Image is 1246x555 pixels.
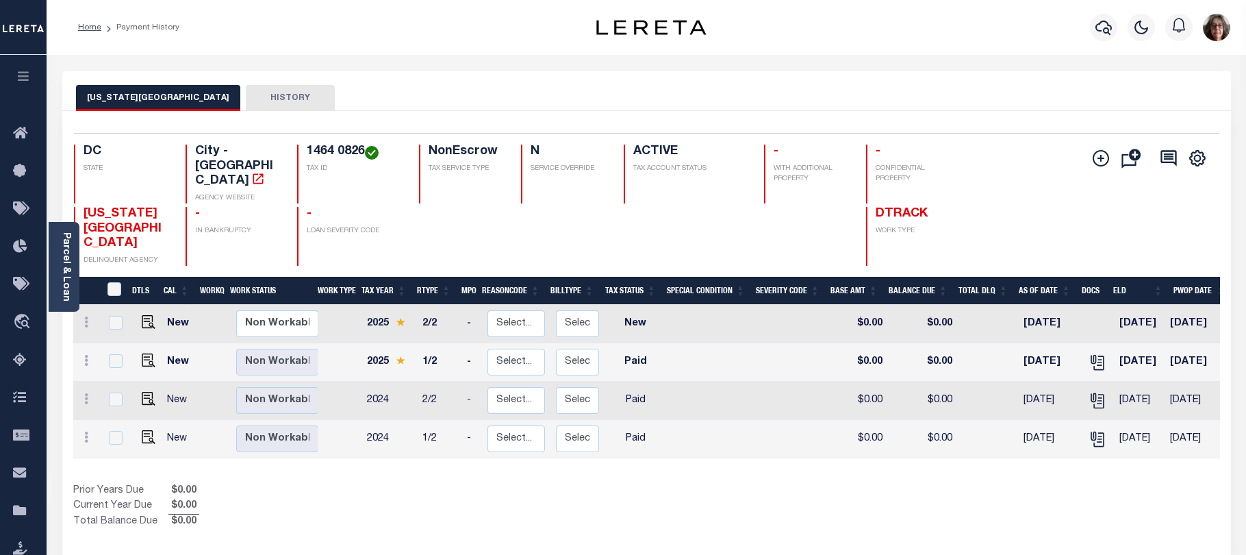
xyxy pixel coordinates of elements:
[76,85,240,111] button: [US_STATE][GEOGRAPHIC_DATA]
[168,499,199,514] span: $0.00
[195,193,281,203] p: AGENCY WEBSITE
[1114,305,1165,343] td: [DATE]
[883,277,953,305] th: Balance Due: activate to sort column ascending
[1114,382,1165,420] td: [DATE]
[876,164,961,184] p: CONFIDENTIAL PROPERTY
[73,515,168,530] td: Total Balance Due
[1168,277,1231,305] th: PWOP Date: activate to sort column ascending
[830,343,888,382] td: $0.00
[596,20,706,35] img: logo-dark.svg
[633,145,748,160] h4: ACTIVE
[13,314,35,332] i: travel_explore
[545,277,599,305] th: BillType: activate to sort column ascending
[78,23,101,32] a: Home
[830,305,888,343] td: $0.00
[417,343,461,382] td: 1/2
[1165,343,1226,382] td: [DATE]
[307,208,311,220] span: -
[417,305,461,343] td: 2/2
[1165,420,1226,458] td: [DATE]
[429,145,505,160] h4: NonEscrow
[1018,343,1080,382] td: [DATE]
[162,420,199,458] td: New
[1076,277,1108,305] th: Docs
[605,382,666,420] td: Paid
[1018,305,1080,343] td: [DATE]
[888,420,958,458] td: $0.00
[162,343,199,382] td: New
[953,277,1013,305] th: Total DLQ: activate to sort column ascending
[830,382,888,420] td: $0.00
[1018,420,1080,458] td: [DATE]
[888,382,958,420] td: $0.00
[361,382,417,420] td: 2024
[605,420,666,458] td: Paid
[1114,420,1165,458] td: [DATE]
[61,232,71,301] a: Parcel & Loan
[361,305,417,343] td: 2025
[195,208,200,220] span: -
[84,208,162,249] span: [US_STATE][GEOGRAPHIC_DATA]
[307,226,402,236] p: LOAN SEVERITY CODE
[1165,382,1226,420] td: [DATE]
[99,277,127,305] th: &nbsp;
[195,226,281,236] p: IN BANKRUPTCY
[633,164,748,174] p: TAX ACCOUNT STATUS
[361,420,417,458] td: 2024
[1013,277,1076,305] th: As of Date: activate to sort column ascending
[411,277,456,305] th: RType: activate to sort column ascending
[531,164,607,174] p: SERVICE OVERRIDE
[73,277,99,305] th: &nbsp;&nbsp;&nbsp;&nbsp;&nbsp;&nbsp;&nbsp;&nbsp;&nbsp;&nbsp;
[168,484,199,499] span: $0.00
[476,277,545,305] th: ReasonCode: activate to sort column ascending
[246,85,335,111] button: HISTORY
[876,145,880,158] span: -
[456,277,476,305] th: MPO
[312,277,356,305] th: Work Type
[888,343,958,382] td: $0.00
[876,208,928,220] span: DTRACK
[101,21,179,34] li: Payment History
[661,277,750,305] th: Special Condition: activate to sort column ascending
[774,164,850,184] p: WITH ADDITIONAL PROPERTY
[168,515,199,530] span: $0.00
[1165,305,1226,343] td: [DATE]
[162,382,199,420] td: New
[461,305,482,343] td: -
[599,277,661,305] th: Tax Status: activate to sort column ascending
[396,318,405,327] img: Star.svg
[195,145,281,189] h4: City - [GEOGRAPHIC_DATA]
[73,499,168,514] td: Current Year Due
[1108,277,1168,305] th: ELD: activate to sort column ascending
[194,277,225,305] th: WorkQ
[162,305,199,343] td: New
[361,343,417,382] td: 2025
[396,356,405,365] img: Star.svg
[417,420,461,458] td: 1/2
[73,484,168,499] td: Prior Years Due
[830,420,888,458] td: $0.00
[876,226,961,236] p: WORK TYPE
[461,420,482,458] td: -
[356,277,411,305] th: Tax Year: activate to sort column ascending
[307,145,402,160] h4: 1464 0826
[158,277,194,305] th: CAL: activate to sort column ascending
[84,145,169,160] h4: DC
[84,164,169,174] p: STATE
[225,277,317,305] th: Work Status
[774,145,778,158] span: -
[1114,343,1165,382] td: [DATE]
[1018,382,1080,420] td: [DATE]
[429,164,505,174] p: TAX SERVICE TYPE
[461,343,482,382] td: -
[825,277,883,305] th: Base Amt: activate to sort column ascending
[417,382,461,420] td: 2/2
[605,305,666,343] td: New
[531,145,607,160] h4: N
[888,305,958,343] td: $0.00
[127,277,158,305] th: DTLS
[605,343,666,382] td: Paid
[461,382,482,420] td: -
[750,277,825,305] th: Severity Code: activate to sort column ascending
[84,256,169,266] p: DELINQUENT AGENCY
